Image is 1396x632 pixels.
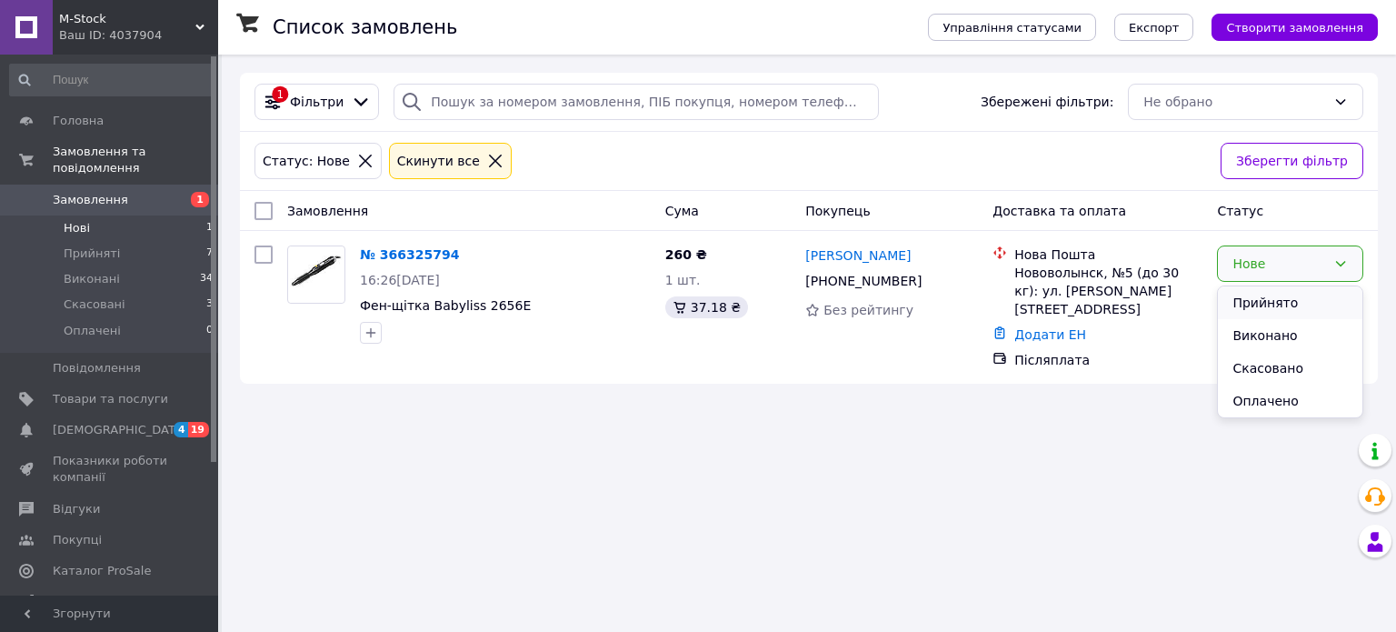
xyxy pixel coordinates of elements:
[1212,14,1378,41] button: Створити замовлення
[1014,351,1202,369] div: Післяплата
[1143,92,1326,112] div: Не обрано
[1014,327,1086,342] a: Додати ЕН
[1218,385,1362,417] li: Оплачено
[206,296,213,313] span: 3
[53,113,104,129] span: Головна
[59,11,195,27] span: M-Stock
[64,220,90,236] span: Нові
[64,271,120,287] span: Виконані
[823,303,913,317] span: Без рейтингу
[1218,319,1362,352] li: Виконано
[273,16,457,38] h1: Список замовлень
[394,151,484,171] div: Cкинути все
[1114,14,1194,41] button: Експорт
[665,273,701,287] span: 1 шт.
[1217,204,1263,218] span: Статус
[53,532,102,548] span: Покупці
[805,204,870,218] span: Покупець
[53,594,115,610] span: Аналітика
[942,21,1082,35] span: Управління статусами
[1226,21,1363,35] span: Створити замовлення
[665,247,707,262] span: 260 ₴
[290,246,343,303] img: Фото товару
[53,192,128,208] span: Замовлення
[1221,143,1363,179] button: Зберегти фільтр
[1218,286,1362,319] li: Прийнято
[928,14,1096,41] button: Управління статусами
[665,204,699,218] span: Cума
[1014,264,1202,318] div: Нововолынск, №5 (до 30 кг): ул. [PERSON_NAME][STREET_ADDRESS]
[992,204,1126,218] span: Доставка та оплата
[1129,21,1180,35] span: Експорт
[64,296,125,313] span: Скасовані
[1014,246,1202,264] div: Нова Пошта
[53,501,100,517] span: Відгуки
[287,204,368,218] span: Замовлення
[53,563,151,579] span: Каталог ProSale
[206,220,213,236] span: 1
[1193,19,1378,34] a: Створити замовлення
[59,27,218,44] div: Ваш ID: 4037904
[191,192,209,207] span: 1
[1232,254,1326,274] div: Нове
[360,247,459,262] a: № 366325794
[981,93,1113,111] span: Збережені фільтри:
[53,453,168,486] span: Показники роботи компанії
[174,422,188,437] span: 4
[1218,352,1362,385] li: Скасовано
[53,360,141,376] span: Повідомлення
[805,246,911,265] a: [PERSON_NAME]
[259,151,354,171] div: Статус: Нове
[188,422,209,437] span: 19
[53,391,168,407] span: Товари та послуги
[53,422,187,438] span: [DEMOGRAPHIC_DATA]
[200,271,213,287] span: 34
[360,273,440,287] span: 16:26[DATE]
[206,246,213,262] span: 7
[287,246,345,304] a: Фото товару
[360,298,531,313] a: Фен-щітка Babyliss 2656E
[394,84,878,120] input: Пошук за номером замовлення, ПІБ покупця, номером телефону, Email, номером накладної
[290,93,344,111] span: Фільтри
[53,144,218,176] span: Замовлення та повідомлення
[665,296,748,318] div: 37.18 ₴
[802,268,925,294] div: [PHONE_NUMBER]
[64,246,120,262] span: Прийняті
[206,323,213,339] span: 0
[1236,151,1348,171] span: Зберегти фільтр
[64,323,121,339] span: Оплачені
[9,64,214,96] input: Пошук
